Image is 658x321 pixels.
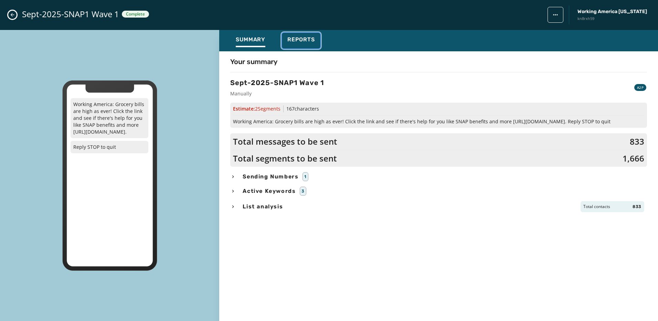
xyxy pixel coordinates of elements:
h3: Sept-2025-SNAP1 Wave 1 [230,78,324,87]
span: 2 Segment s [255,105,280,112]
p: Working America: Grocery bills are high as ever! Click the link and see if there's help for you l... [71,98,148,138]
span: Reports [287,36,315,43]
span: Sending Numbers [241,173,300,181]
p: Reply STOP to quit [71,141,148,153]
button: Sending Numbers1 [230,172,647,181]
div: 1 [303,172,308,181]
span: Working America [US_STATE] [577,8,647,15]
button: Summary [230,33,271,49]
span: Manually [230,90,324,97]
span: List analysis [241,203,284,211]
button: Reports [282,33,320,49]
span: 833 [630,136,644,147]
button: broadcast action menu [548,7,563,23]
span: kn8rxh59 [577,16,647,22]
span: Estimate: [233,105,280,112]
span: Active Keywords [241,187,297,195]
button: List analysisTotal contacts833 [230,201,647,212]
span: Total messages to be sent [233,136,337,147]
span: 167 characters [286,105,319,112]
span: 1,666 [623,153,644,164]
button: Active Keywords3 [230,187,647,196]
span: Complete [126,11,145,17]
div: A2P [634,84,646,91]
h4: Your summary [230,57,277,66]
div: 3 [300,187,306,196]
span: Sept-2025-SNAP1 Wave 1 [22,9,119,20]
span: Working America: Grocery bills are high as ever! Click the link and see if there's help for you l... [233,118,644,125]
span: Total segments to be sent [233,153,337,164]
span: 833 [633,204,641,209]
span: Summary [236,36,265,43]
span: Total contacts [583,204,610,209]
